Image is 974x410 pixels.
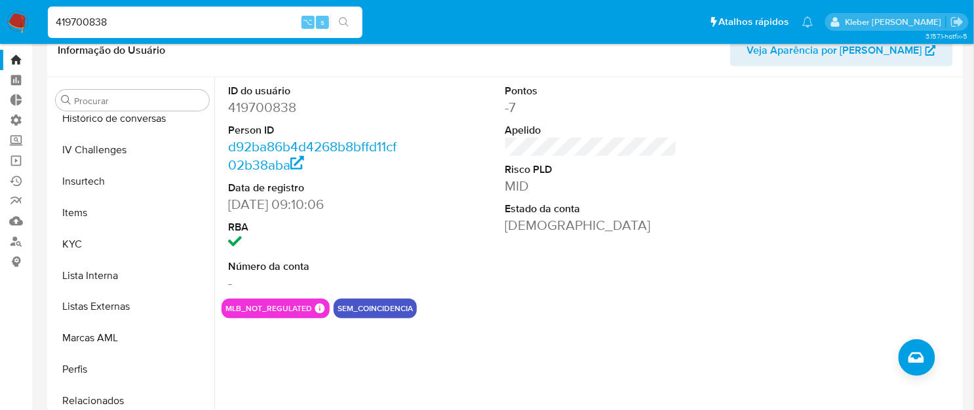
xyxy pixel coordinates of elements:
button: IV Challenges [50,134,214,166]
dd: - [228,274,400,292]
input: Procurar [74,95,204,107]
a: Sair [950,15,964,29]
button: Listas Externas [50,291,214,323]
a: d92ba86b4d4268b8bffd11cf02b38aba [228,137,397,174]
dt: Risco PLD [505,162,677,177]
p: kleber.bueno@mercadolivre.com [845,16,946,28]
dd: MID [505,177,677,195]
button: Histórico de conversas [50,103,214,134]
dd: [DEMOGRAPHIC_DATA] [505,216,677,234]
dd: 419700838 [228,98,400,117]
dt: Person ID [228,123,400,138]
dd: [DATE] 09:10:06 [228,195,400,214]
button: search-icon [330,13,357,31]
span: ⌥ [303,16,313,28]
button: KYC [50,229,214,260]
dt: RBA [228,220,400,234]
button: Lista Interna [50,260,214,291]
button: Items [50,197,214,229]
span: 3.157.1-hotfix-5 [925,31,967,41]
a: Notificações [802,16,813,28]
dd: -7 [505,98,677,117]
dt: Número da conta [228,259,400,274]
span: Atalhos rápidos [719,15,789,29]
span: Veja Aparência por [PERSON_NAME] [747,35,922,66]
button: Marcas AML [50,323,214,354]
button: Veja Aparência por [PERSON_NAME] [730,35,953,66]
button: sem_coincidencia [338,306,413,311]
button: mlb_not_regulated [225,306,312,311]
dt: Estado da conta [505,202,677,216]
dt: ID do usuário [228,84,400,98]
h1: Informação do Usuário [58,44,165,57]
input: Pesquise usuários ou casos... [48,14,362,31]
button: Procurar [61,95,71,105]
span: s [321,16,324,28]
button: Insurtech [50,166,214,197]
dt: Apelido [505,123,677,138]
dt: Data de registro [228,181,400,195]
button: Perfis [50,354,214,386]
dt: Pontos [505,84,677,98]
